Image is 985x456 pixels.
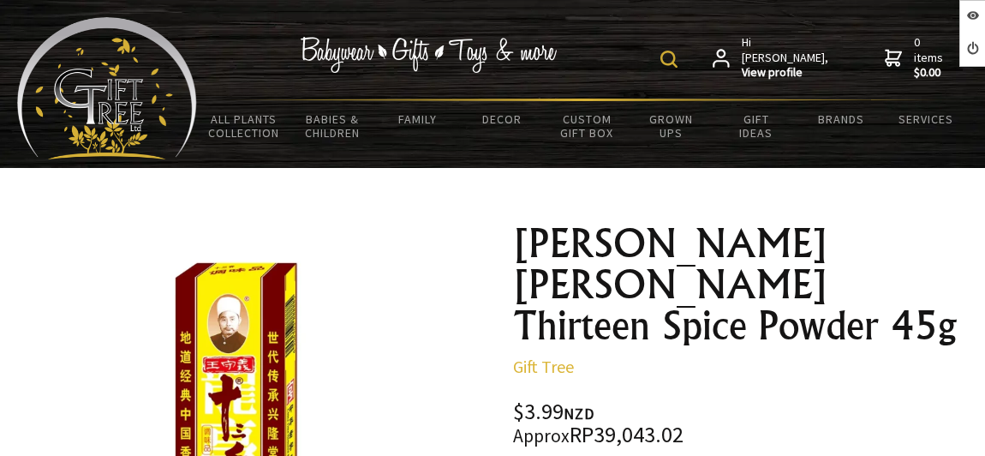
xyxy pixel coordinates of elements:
[197,101,290,151] a: All Plants Collection
[301,37,558,73] img: Babywear - Gifts - Toys & more
[564,404,594,423] span: NZD
[742,65,830,81] strong: View profile
[513,401,971,447] div: $3.99 RP39,043.02
[713,101,798,151] a: Gift Ideas
[883,101,968,137] a: Services
[290,101,375,151] a: Babies & Children
[513,223,971,346] h1: [PERSON_NAME] [PERSON_NAME] Thirteen Spice Powder 45g
[914,34,946,81] span: 0 items
[914,65,946,81] strong: $0.00
[545,101,630,151] a: Custom Gift Box
[460,101,545,137] a: Decor
[375,101,460,137] a: Family
[513,424,570,447] small: Approx
[798,101,883,137] a: Brands
[885,35,946,81] a: 0 items$0.00
[17,17,197,159] img: Babyware - Gifts - Toys and more...
[742,35,830,81] span: Hi [PERSON_NAME],
[660,51,678,68] img: product search
[630,101,714,151] a: Grown Ups
[713,35,830,81] a: Hi [PERSON_NAME],View profile
[513,356,574,377] a: Gift Tree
